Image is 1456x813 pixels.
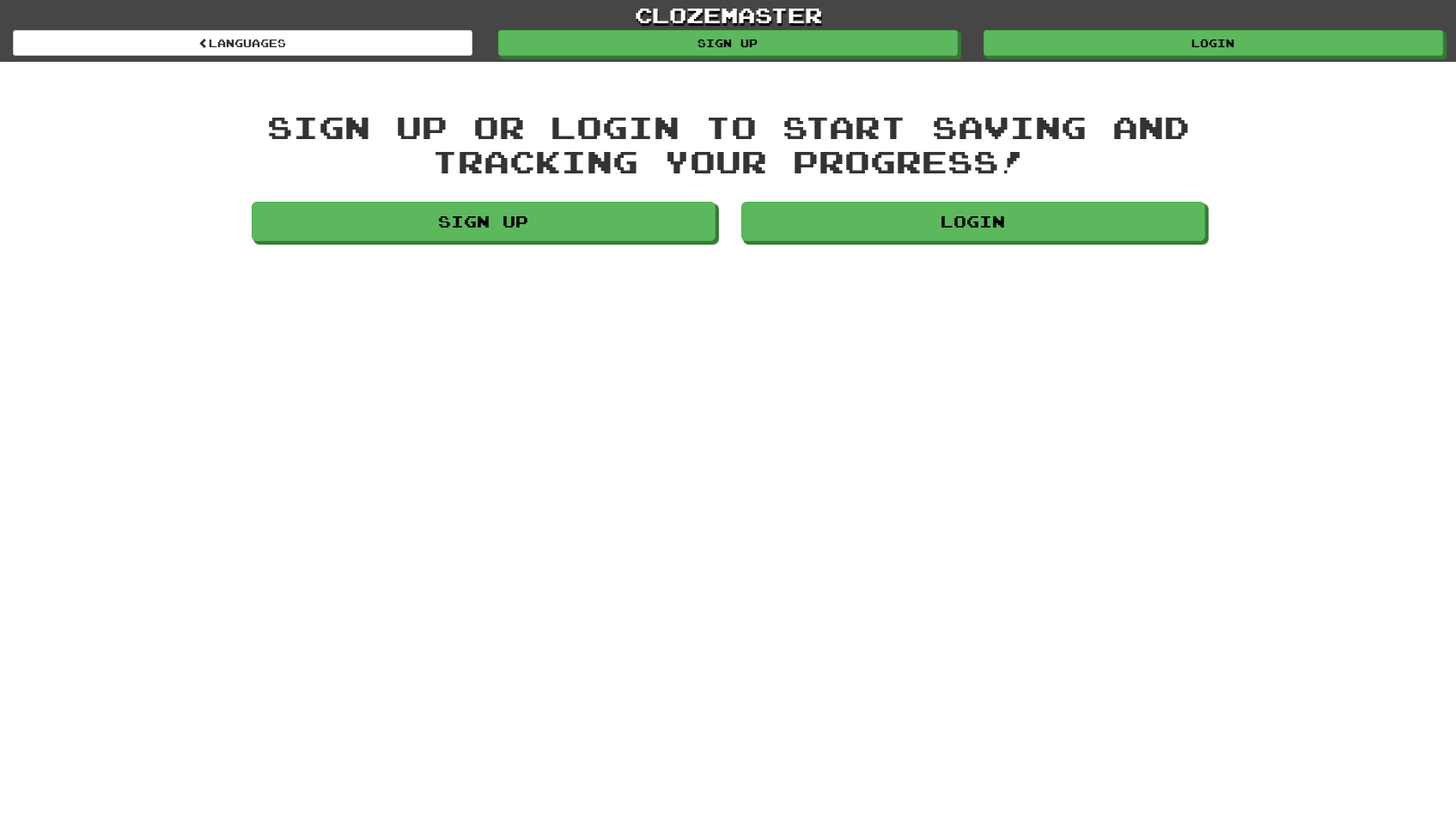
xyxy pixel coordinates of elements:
a: Languages [13,30,472,56]
div: Sign up or login to start saving and tracking your progress! [252,110,1205,178]
a: Sign up [498,30,958,56]
a: Login [741,202,1205,241]
a: Sign up [252,202,716,241]
a: Login [984,30,1443,56]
